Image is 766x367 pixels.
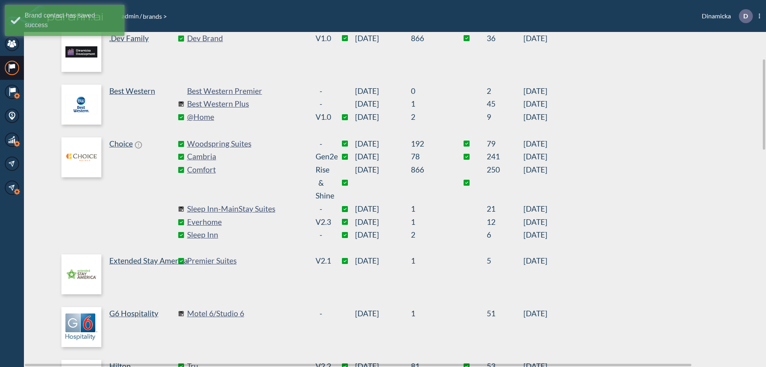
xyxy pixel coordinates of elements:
p: Extended Stay America [109,254,188,268]
div: - [316,202,326,216]
span: [DATE] [355,32,411,45]
sapn: 2 [411,111,447,124]
a: .Dev Family [61,32,181,72]
a: Premier Suites [187,254,307,268]
p: D [743,12,748,20]
div: - [316,307,326,320]
span: [DATE] [523,307,547,320]
sapn: 5 [487,254,523,268]
span: [DATE] [523,137,547,151]
sapn: 2 [487,85,523,98]
span: [DATE] [355,111,411,124]
sapn: 1 [411,97,447,111]
span: [DATE] [355,228,411,242]
span: [DATE] [355,137,411,151]
div: v1.0 [316,32,326,45]
span: [DATE] [355,85,411,98]
span: [DATE] [355,307,411,320]
img: logo [61,254,101,294]
div: - [316,85,326,98]
sapn: 78 [411,150,447,163]
img: logo [61,85,101,125]
a: admin [121,12,140,20]
div: v2.3 [316,216,326,229]
sapn: 1 [411,254,447,268]
span: [DATE] [523,228,547,242]
span: [DATE] [523,163,547,202]
a: Choice! [61,137,181,242]
sapn: 12 [487,216,523,229]
sapn: 1 [411,216,447,229]
div: Dinamicka [690,9,760,23]
p: .Dev Family [109,32,149,45]
div: v1.0 [316,111,326,124]
a: Motel 6/Studio 6 [187,307,307,320]
span: brands > [142,12,168,20]
sapn: 45 [487,97,523,111]
div: - [316,137,326,151]
a: Best Western Premier [187,85,307,98]
sapn: 9 [487,111,523,124]
p: Choice [109,137,133,151]
span: [DATE] [523,150,547,163]
sapn: 0 [411,85,447,98]
span: ! [135,141,142,149]
img: comingSoon [178,311,184,317]
li: / [121,11,142,21]
div: Gen2e [316,150,326,163]
sapn: 36 [487,32,523,45]
div: - [316,97,326,111]
a: G6 Hospitality [61,307,181,347]
span: [DATE] [355,150,411,163]
span: [DATE] [355,97,411,111]
a: Sleep Inn [187,228,307,242]
a: Comfort [187,163,307,202]
span: [DATE] [523,32,547,45]
sapn: 250 [487,163,523,202]
a: Woodspring Suites [187,137,307,151]
a: Best Western [61,85,181,125]
span: [DATE] [355,202,411,216]
span: [DATE] [523,97,547,111]
sapn: 866 [411,32,447,45]
span: [DATE] [523,85,547,98]
a: Extended Stay America [61,254,181,294]
a: Dev Brand [187,32,307,45]
p: Best Western [109,85,155,98]
sapn: 866 [411,163,447,202]
span: [DATE] [355,216,411,229]
span: [DATE] [523,254,547,268]
div: Rise & Shine [316,163,326,202]
div: - [316,228,326,242]
div: Brand contact has saved success [25,11,118,30]
sapn: 21 [487,202,523,216]
span: [DATE] [523,202,547,216]
div: v2.1 [316,254,326,268]
span: [DATE] [355,163,411,202]
sapn: 51 [487,307,523,320]
a: Everhome [187,216,307,229]
sapn: 1 [411,307,447,320]
a: Cambria [187,150,307,163]
span: [DATE] [523,216,547,229]
sapn: 79 [487,137,523,151]
sapn: 6 [487,228,523,242]
img: logo [61,32,101,72]
sapn: 1 [411,202,447,216]
sapn: 241 [487,150,523,163]
img: comingSoon [178,101,184,107]
span: [DATE] [355,254,411,268]
a: Sleep Inn-MainStay Suites [187,202,307,216]
sapn: 192 [411,137,447,151]
span: [DATE] [523,111,547,124]
a: Best Western Plus [187,97,307,111]
img: comingSoon [178,206,184,212]
a: @Home [187,111,307,124]
p: G6 Hospitality [109,307,158,320]
img: logo [61,307,101,347]
img: logo [61,137,101,177]
sapn: 2 [411,228,447,242]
